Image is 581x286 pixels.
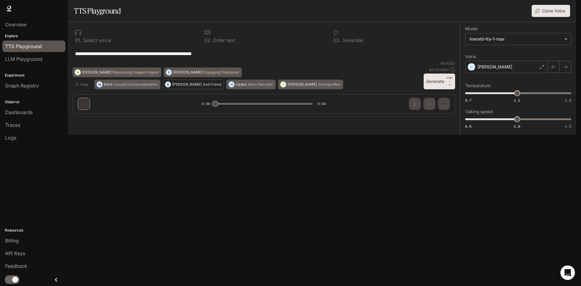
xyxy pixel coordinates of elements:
[278,80,343,89] button: T[PERSON_NAME]Grumpy Man
[74,5,121,17] h1: TTS Playground
[565,98,571,103] span: 1.5
[560,265,575,280] div: Open Intercom Messenger
[287,83,317,86] p: [PERSON_NAME]
[465,110,493,114] p: Talking speed
[514,124,520,129] span: 1.0
[226,80,276,89] button: HHadesStory Narrator
[532,5,570,17] button: Clone Voice
[465,124,471,129] span: 0.5
[212,38,235,43] p: Enter text
[514,98,520,103] span: 1.1
[73,67,161,77] button: A[PERSON_NAME]Reassuring Support Agent
[163,80,224,89] button: O[PERSON_NAME]Sad Friend
[447,76,453,83] p: CTRL +
[203,83,221,86] p: Sad Friend
[465,27,478,31] p: Model
[248,83,273,86] p: Story Narrator
[97,80,102,89] div: M
[236,83,247,86] p: Hades
[165,80,171,89] div: O
[204,38,212,43] p: 0 2 .
[465,84,491,88] p: Temperature
[82,38,111,43] p: Select voice
[82,71,111,74] p: [PERSON_NAME]
[465,54,476,59] p: Voice
[113,71,159,74] p: Reassuring Support Agent
[73,80,92,89] button: Hide
[333,38,341,43] p: 0 3 .
[341,38,363,43] p: Generate
[114,83,158,86] p: Casual Conversationalist
[173,71,202,74] p: [PERSON_NAME]
[470,36,561,42] div: inworld-tts-1-max
[166,67,172,77] div: D
[204,71,239,74] p: Engaging Podcaster
[465,33,571,45] div: inworld-tts-1-max
[429,67,449,72] p: $ 0.000640
[465,98,471,103] span: 0.7
[172,83,202,86] p: [PERSON_NAME]
[94,80,160,89] button: MMarkCasual Conversationalist
[318,83,340,86] p: Grumpy Man
[164,67,242,77] button: D[PERSON_NAME]Engaging Podcaster
[75,67,80,77] div: A
[104,83,113,86] p: Mark
[229,80,234,89] div: H
[75,38,82,43] p: 0 1 .
[447,76,453,87] p: ⏎
[565,124,571,129] span: 1.5
[281,80,286,89] div: T
[424,74,455,89] button: GenerateCTRL +⏎
[441,61,455,66] p: 64 / 1000
[478,64,512,70] p: [PERSON_NAME]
